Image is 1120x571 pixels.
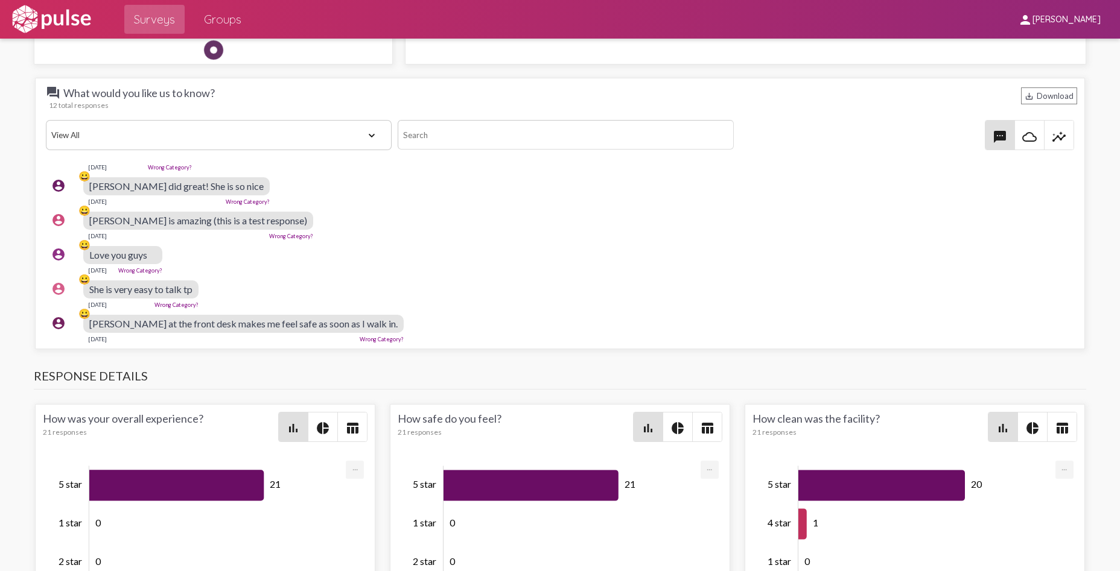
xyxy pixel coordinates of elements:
mat-icon: Download [1025,92,1034,101]
span: She is very easy to talk tp [89,283,192,295]
tspan: 0 [804,555,810,567]
div: [DATE] [88,301,107,308]
div: [DATE] [88,198,107,205]
mat-icon: pie_chart [1025,421,1040,435]
a: Wrong Category? [360,336,404,342]
mat-icon: pie_chart [316,421,330,435]
mat-icon: cloud_queue [1022,130,1037,144]
mat-icon: account_circle [51,282,66,296]
button: Bar chart [634,412,663,441]
tspan: 4 star [768,517,791,528]
div: How clean was the facility? [752,412,988,442]
div: How safe do you feel? [398,412,633,442]
img: white-logo.svg [10,4,93,34]
button: Pie style chart [1018,412,1047,441]
mat-icon: table_chart [1055,421,1069,435]
mat-icon: question_answer [46,86,60,100]
tspan: 1 star [413,517,436,528]
button: Table view [1048,412,1077,441]
span: [PERSON_NAME] is amazing (this is a test response) [89,215,307,226]
mat-icon: account_circle [51,247,66,262]
button: Table view [693,412,722,441]
div: [DATE] [88,267,107,274]
mat-icon: table_chart [700,421,714,435]
mat-icon: bar_chart [641,421,655,435]
div: How was your overall experience? [43,412,278,442]
a: Surveys [124,5,185,34]
div: 21 responses [43,427,278,437]
tspan: 5 star [768,478,791,490]
tspan: 2 star [59,555,82,567]
div: 21 responses [398,427,633,437]
span: Love you guys [89,249,147,260]
span: What would you like us to know? [46,86,227,100]
tspan: 0 [450,517,456,528]
tspan: 21 [270,478,281,490]
button: Table view [338,412,367,441]
div: [DATE] [88,232,107,239]
h3: Response Details [34,368,1086,390]
button: Pie style chart [308,412,337,441]
div: 😀 [78,273,91,285]
span: [PERSON_NAME] did great! She is so nice [89,180,264,192]
mat-icon: person [1018,13,1032,27]
tspan: 1 [813,517,818,528]
div: 😀 [78,239,91,251]
div: 😀 [78,170,91,182]
a: Export [Press ENTER or use arrow keys to navigate] [1055,461,1074,472]
span: [PERSON_NAME] [1032,14,1101,25]
tspan: 1 star [59,517,82,528]
button: Pie style chart [663,412,692,441]
a: Groups [194,5,251,34]
mat-icon: bar_chart [996,421,1010,435]
tspan: 21 [625,478,635,490]
mat-icon: pie_chart [670,421,685,435]
tspan: 1 star [768,555,791,567]
mat-icon: table_chart [345,421,360,435]
div: [DATE] [88,163,107,171]
mat-icon: account_circle [51,213,66,227]
span: [PERSON_NAME] at the front desk makes me feel safe as soon as I walk in. [89,318,398,329]
mat-icon: account_circle [51,178,66,193]
span: Surveys [134,8,175,30]
a: Wrong Category? [226,198,270,205]
a: Wrong Category? [269,233,313,239]
input: Search [398,120,734,150]
mat-icon: account_circle [51,316,66,330]
tspan: 2 star [413,555,436,567]
div: Download [1021,87,1077,104]
tspan: 20 [971,478,982,490]
mat-icon: bar_chart [286,421,301,435]
tspan: 0 [95,555,101,567]
tspan: 5 star [59,478,82,490]
a: Wrong Category? [118,267,162,274]
tspan: 0 [95,517,101,528]
a: Wrong Category? [148,164,192,171]
tspan: 0 [450,555,456,567]
a: Export [Press ENTER or use arrow keys to navigate] [346,461,364,472]
div: 😀 [78,308,91,320]
a: Export [Press ENTER or use arrow keys to navigate] [701,461,719,472]
button: Bar chart [279,412,308,441]
mat-icon: insights [1052,130,1066,144]
button: Bar chart [988,412,1017,441]
div: 😀 [78,204,91,216]
button: [PERSON_NAME] [1008,8,1110,30]
span: Groups [204,8,241,30]
div: 21 responses [752,427,988,437]
a: Wrong Category? [154,301,199,308]
div: [DATE] [88,335,107,342]
div: 12 total responses [49,101,1077,110]
tspan: 5 star [413,478,436,490]
mat-icon: textsms [993,130,1007,144]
